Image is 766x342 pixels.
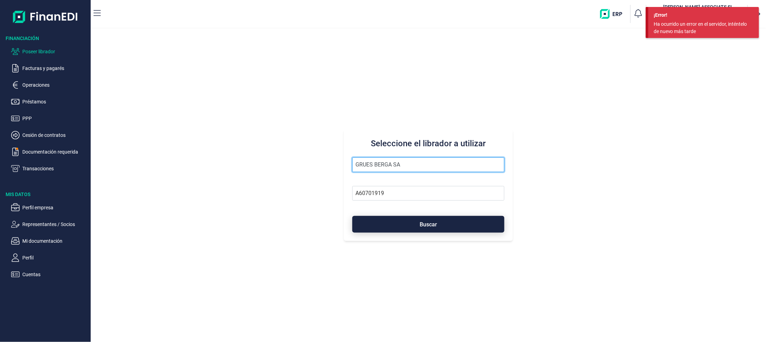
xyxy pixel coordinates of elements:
button: Buscar [352,216,504,233]
p: PPP [22,114,88,123]
button: Préstamos [11,98,88,106]
p: Documentación requerida [22,148,88,156]
button: Transacciones [11,164,88,173]
button: Poseer librador [11,47,88,56]
input: Seleccione la razón social [352,157,504,172]
p: Transacciones [22,164,88,173]
button: Mi documentación [11,237,88,245]
p: Facturas y pagarés [22,64,88,72]
p: Operaciones [22,81,88,89]
p: Préstamos [22,98,88,106]
p: Cuentas [22,270,88,279]
h3: [PERSON_NAME] ASSOCIATS SL [663,3,734,10]
input: Busque por NIF [352,186,504,201]
button: Cuentas [11,270,88,279]
button: Cesión de contratos [11,131,88,139]
h3: Seleccione el librador a utilizar [352,138,504,149]
button: Perfil [11,254,88,262]
button: Representantes / Socios [11,220,88,228]
button: Operaciones [11,81,88,89]
span: Buscar [420,222,437,227]
p: Perfil [22,254,88,262]
p: Representantes / Socios [22,220,88,228]
button: DO[PERSON_NAME] ASSOCIATS SLLidia [PERSON_NAME](B63038574) [649,3,745,24]
button: Facturas y pagarés [11,64,88,72]
p: Cesión de contratos [22,131,88,139]
p: Poseer librador [22,47,88,56]
p: Perfil empresa [22,203,88,212]
img: Logo de aplicación [13,6,78,28]
div: ¡Error! [654,11,754,19]
button: PPP [11,114,88,123]
div: Ha ocurrido un error en el servidor, inténtelo de nuevo más tarde [654,21,749,35]
button: Documentación requerida [11,148,88,156]
button: Perfil empresa [11,203,88,212]
img: erp [600,9,628,19]
p: Mi documentación [22,237,88,245]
